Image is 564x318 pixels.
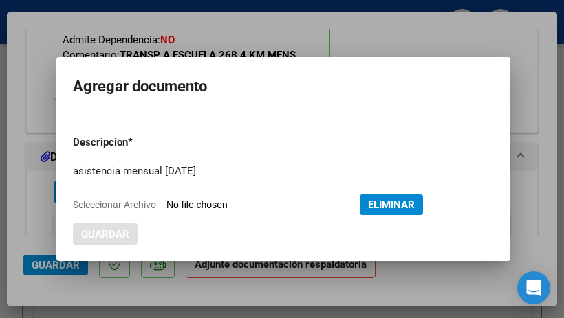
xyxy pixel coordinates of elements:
[73,73,494,100] h2: Agregar documento
[368,198,415,211] span: Eliminar
[360,194,423,215] button: Eliminar
[73,135,199,150] p: Descripcion
[73,223,138,245] button: Guardar
[517,271,550,304] div: Open Intercom Messenger
[73,199,156,210] span: Seleccionar Archivo
[81,228,129,240] span: Guardar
